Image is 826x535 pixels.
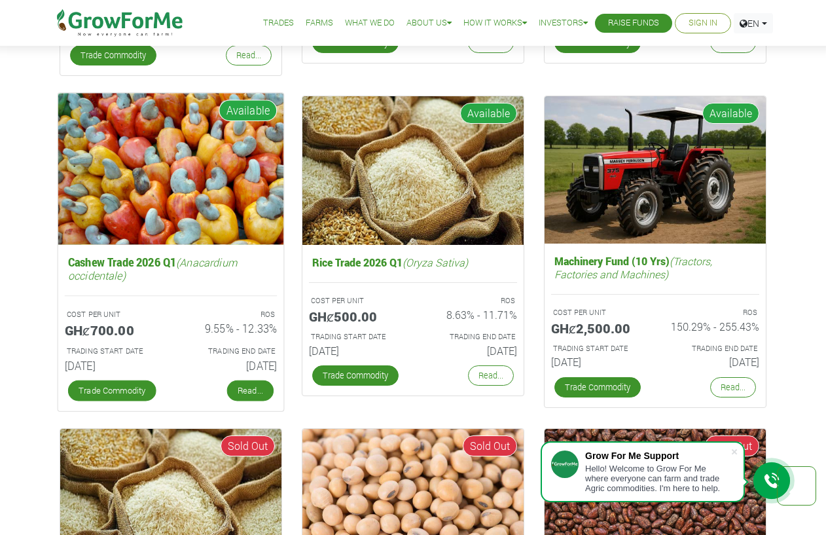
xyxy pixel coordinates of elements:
[551,356,645,368] h6: [DATE]
[463,16,527,30] a: How it Works
[689,16,717,30] a: Sign In
[425,295,515,306] p: ROS
[302,96,524,245] img: growforme image
[181,359,277,372] h6: [DATE]
[425,331,515,342] p: Estimated Trading End Date
[705,435,759,456] span: Sold Out
[554,254,712,280] i: (Tractors, Factories and Machines)
[702,103,759,124] span: Available
[551,251,759,283] h5: Machinery Fund (10 Yrs)
[65,253,277,285] h5: Cashew Trade 2026 Q1
[554,377,641,397] a: Trade Commodity
[345,16,395,30] a: What We Do
[58,94,284,245] img: growforme image
[608,16,659,30] a: Raise Funds
[68,380,156,401] a: Trade Commodity
[423,308,517,321] h6: 8.63% - 11.71%
[183,309,275,320] p: ROS
[468,365,514,386] a: Read...
[734,13,773,33] a: EN
[423,344,517,357] h6: [DATE]
[553,307,643,318] p: COST PER UNIT
[667,307,757,318] p: ROS
[183,346,275,357] p: Estimated Trading End Date
[312,365,399,386] a: Trade Commodity
[460,103,517,124] span: Available
[665,356,759,368] h6: [DATE]
[463,435,517,456] span: Sold Out
[181,322,277,335] h6: 9.55% - 12.33%
[309,308,403,324] h5: GHȼ500.00
[70,45,156,65] a: Trade Commodity
[585,451,730,461] div: Grow For Me Support
[67,346,159,357] p: Estimated Trading Start Date
[551,320,645,336] h5: GHȼ2,500.00
[68,255,237,282] i: (Anacardium occidentale)
[311,295,401,306] p: COST PER UNIT
[406,16,452,30] a: About Us
[65,322,161,338] h5: GHȼ700.00
[311,331,401,342] p: Estimated Trading Start Date
[665,320,759,333] h6: 150.29% - 255.43%
[309,253,517,272] h5: Rice Trade 2026 Q1
[585,464,730,493] div: Hello! Welcome to Grow For Me where everyone can farm and trade Agric commodities. I'm here to help.
[263,16,294,30] a: Trades
[403,255,468,269] i: (Oryza Sativa)
[226,45,272,65] a: Read...
[306,16,333,30] a: Farms
[221,435,275,456] span: Sold Out
[539,16,588,30] a: Investors
[667,343,757,354] p: Estimated Trading End Date
[710,377,756,397] a: Read...
[309,344,403,357] h6: [DATE]
[545,96,766,244] img: growforme image
[67,309,159,320] p: COST PER UNIT
[553,343,643,354] p: Estimated Trading Start Date
[227,380,274,401] a: Read...
[65,359,161,372] h6: [DATE]
[219,100,277,122] span: Available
